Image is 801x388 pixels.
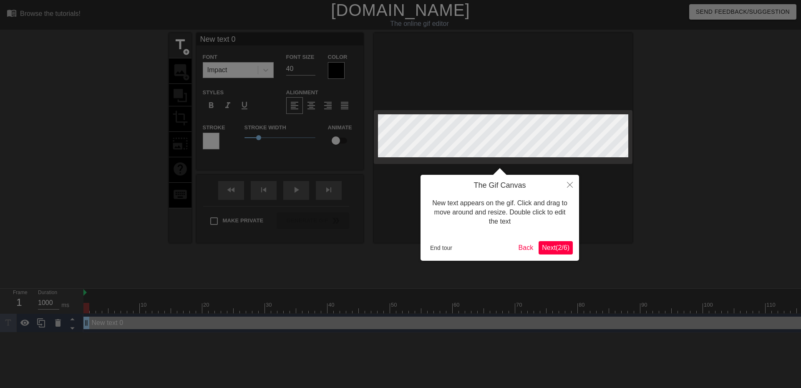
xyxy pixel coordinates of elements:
button: Back [515,241,537,254]
button: Close [561,175,579,194]
button: End tour [427,242,456,254]
button: Next [539,241,573,254]
span: Next ( 2 / 6 ) [542,244,569,251]
h4: The Gif Canvas [427,181,573,190]
div: New text appears on the gif. Click and drag to move around and resize. Double click to edit the text [427,190,573,235]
